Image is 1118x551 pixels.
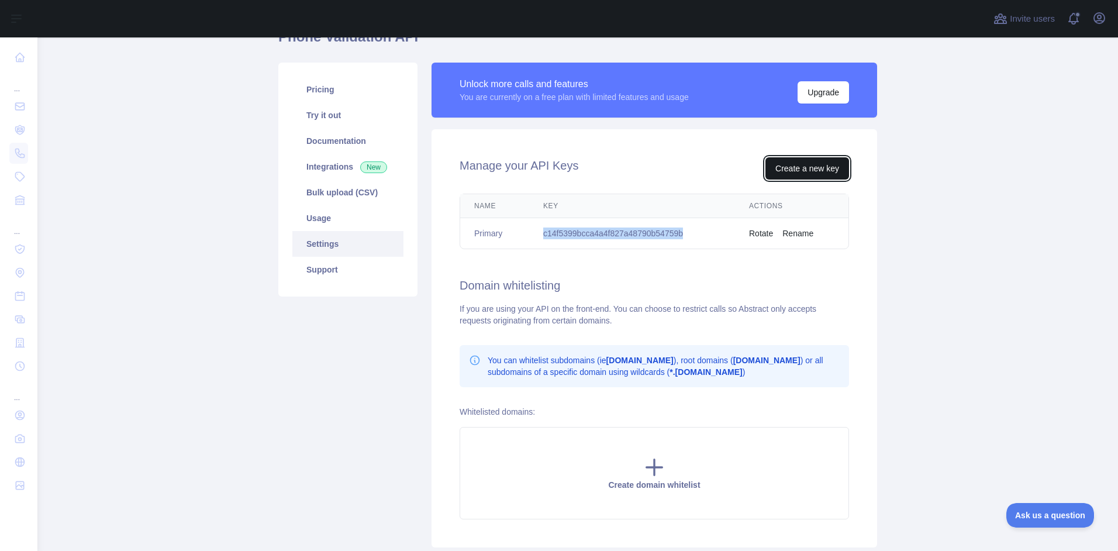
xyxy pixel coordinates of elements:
b: *.[DOMAIN_NAME] [670,367,742,377]
div: ... [9,70,28,94]
div: Unlock more calls and features [460,77,689,91]
a: Integrations New [292,154,403,180]
button: Create a new key [765,157,849,180]
a: Try it out [292,102,403,128]
span: Invite users [1010,12,1055,26]
button: Upgrade [798,81,849,104]
span: New [360,161,387,173]
a: Support [292,257,403,283]
iframe: Toggle Customer Support [1006,503,1095,528]
td: Primary [460,218,529,249]
a: Documentation [292,128,403,154]
a: Pricing [292,77,403,102]
b: [DOMAIN_NAME] [606,356,674,365]
h1: Phone Validation API [278,27,877,56]
div: You are currently on a free plan with limited features and usage [460,91,689,103]
button: Rename [782,228,813,239]
th: Name [460,194,529,218]
a: Usage [292,205,403,231]
b: [DOMAIN_NAME] [733,356,800,365]
td: c14f5399bcca4a4f827a48790b54759b [529,218,735,249]
p: You can whitelist subdomains (ie ), root domains ( ) or all subdomains of a specific domain using... [488,354,840,378]
label: Whitelisted domains: [460,407,535,416]
div: If you are using your API on the front-end. You can choose to restrict calls so Abstract only acc... [460,303,849,326]
div: ... [9,213,28,236]
button: Invite users [991,9,1057,28]
h2: Manage your API Keys [460,157,578,180]
button: Rotate [749,228,773,239]
div: ... [9,379,28,402]
h2: Domain whitelisting [460,277,849,294]
a: Bulk upload (CSV) [292,180,403,205]
a: Settings [292,231,403,257]
span: Create domain whitelist [608,480,700,490]
th: Actions [735,194,848,218]
th: Key [529,194,735,218]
